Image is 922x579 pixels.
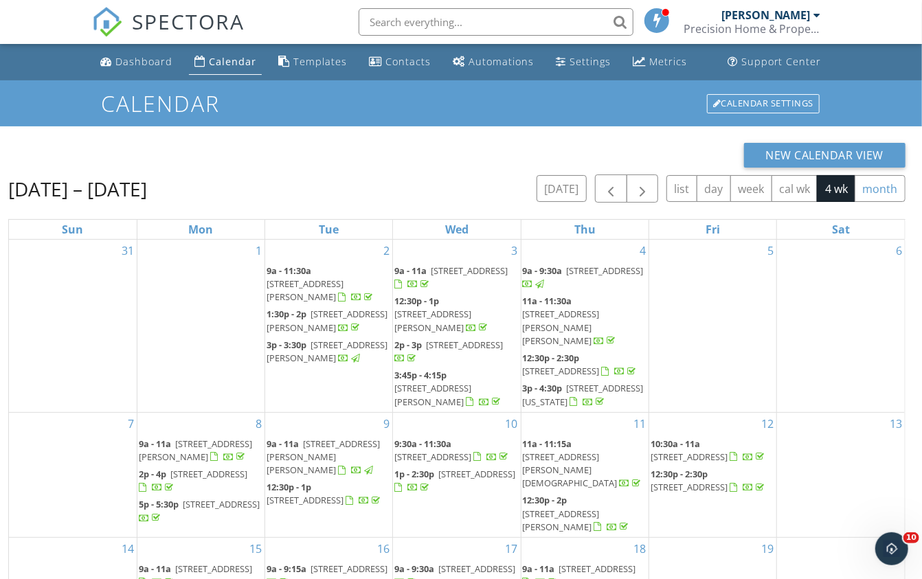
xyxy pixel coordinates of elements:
[523,438,644,490] a: 11a - 11:15a [STREET_ADDRESS][PERSON_NAME][DEMOGRAPHIC_DATA]
[394,264,508,290] a: 9a - 11a [STREET_ADDRESS]
[469,55,534,68] div: Automations
[139,468,166,480] span: 2p - 4p
[393,412,521,537] td: Go to September 10, 2025
[707,94,820,113] div: Calendar Settings
[523,352,580,364] span: 12:30p - 2:30p
[139,438,252,463] a: 9a - 11a [STREET_ADDRESS][PERSON_NAME]
[265,240,393,412] td: Go to September 2, 2025
[137,412,265,537] td: Go to September 8, 2025
[627,174,659,203] button: Next
[631,538,649,560] a: Go to September 18, 2025
[393,240,521,412] td: Go to September 3, 2025
[523,293,647,350] a: 11a - 11:30a [STREET_ADDRESS][PERSON_NAME][PERSON_NAME]
[267,308,387,333] a: 1:30p - 2p [STREET_ADDRESS][PERSON_NAME]
[521,412,649,537] td: Go to September 11, 2025
[523,264,644,290] a: 9a - 9:30a [STREET_ADDRESS]
[267,481,383,506] a: 12:30p - 1p [STREET_ADDRESS]
[59,220,86,239] a: Sunday
[267,306,391,336] a: 1:30p - 2p [STREET_ADDRESS][PERSON_NAME]
[394,263,519,293] a: 9a - 11a [STREET_ADDRESS]
[758,413,776,435] a: Go to September 12, 2025
[125,413,137,435] a: Go to September 7, 2025
[311,563,387,575] span: [STREET_ADDRESS]
[651,481,728,493] span: [STREET_ADDRESS]
[523,382,644,407] span: [STREET_ADDRESS][US_STATE]
[567,264,644,277] span: [STREET_ADDRESS]
[394,438,451,450] span: 9:30a - 11:30a
[777,412,905,537] td: Go to September 13, 2025
[394,264,427,277] span: 9a - 11a
[509,240,521,262] a: Go to September 3, 2025
[523,382,563,394] span: 3p - 4:30p
[651,438,767,463] a: 10:30a - 11a [STREET_ADDRESS]
[267,479,391,509] a: 12:30p - 1p [STREET_ADDRESS]
[139,563,171,575] span: 9a - 11a
[651,468,708,480] span: 12:30p - 2:30p
[523,295,572,307] span: 11a - 11:30a
[394,369,447,381] span: 3:45p - 4:15p
[666,175,697,202] button: list
[777,240,905,412] td: Go to September 6, 2025
[523,350,647,380] a: 12:30p - 2:30p [STREET_ADDRESS]
[267,339,387,364] a: 3p - 3:30p [STREET_ADDRESS][PERSON_NAME]
[92,19,245,47] a: SPECTORA
[829,220,853,239] a: Saturday
[139,468,247,493] a: 2p - 4p [STREET_ADDRESS]
[394,436,519,466] a: 9:30a - 11:30a [STREET_ADDRESS]
[273,49,352,75] a: Templates
[394,337,519,367] a: 2p - 3p [STREET_ADDRESS]
[267,481,311,493] span: 12:30p - 1p
[523,365,600,377] span: [STREET_ADDRESS]
[139,466,263,496] a: 2p - 4p [STREET_ADDRESS]
[394,295,439,307] span: 12:30p - 1p
[758,538,776,560] a: Go to September 19, 2025
[741,55,822,68] div: Support Center
[139,498,260,523] a: 5p - 5:30p [STREET_ADDRESS]
[537,175,587,202] button: [DATE]
[265,412,393,537] td: Go to September 9, 2025
[523,382,644,407] a: 3p - 4:30p [STREET_ADDRESS][US_STATE]
[442,220,471,239] a: Wednesday
[267,436,391,479] a: 9a - 11a [STREET_ADDRESS][PERSON_NAME][PERSON_NAME]
[119,538,137,560] a: Go to September 14, 2025
[651,438,700,450] span: 10:30a - 11a
[394,339,422,351] span: 2p - 3p
[447,49,539,75] a: Automations (Basic)
[394,468,434,480] span: 1p - 2:30p
[426,339,503,351] span: [STREET_ADDRESS]
[649,412,776,537] td: Go to September 12, 2025
[438,468,515,480] span: [STREET_ADDRESS]
[523,436,647,492] a: 11a - 11:15a [STREET_ADDRESS][PERSON_NAME][DEMOGRAPHIC_DATA]
[394,466,519,496] a: 1p - 2:30p [STREET_ADDRESS]
[139,438,252,463] span: [STREET_ADDRESS][PERSON_NAME]
[523,381,647,410] a: 3p - 4:30p [STREET_ADDRESS][US_STATE]
[267,264,375,303] a: 9a - 11:30a [STREET_ADDRESS][PERSON_NAME]
[631,413,649,435] a: Go to September 11, 2025
[267,438,299,450] span: 9a - 11a
[267,337,391,367] a: 3p - 3:30p [STREET_ADDRESS][PERSON_NAME]
[92,7,122,37] img: The Best Home Inspection Software - Spectora
[431,264,508,277] span: [STREET_ADDRESS]
[523,308,600,346] span: [STREET_ADDRESS][PERSON_NAME][PERSON_NAME]
[394,438,510,463] a: 9:30a - 11:30a [STREET_ADDRESS]
[521,240,649,412] td: Go to September 4, 2025
[703,220,723,239] a: Friday
[649,240,776,412] td: Go to September 5, 2025
[316,220,341,239] a: Tuesday
[651,468,767,493] a: 12:30p - 2:30p [STREET_ADDRESS]
[359,8,633,36] input: Search everything...
[523,492,647,536] a: 12:30p - 2p [STREET_ADDRESS][PERSON_NAME]
[137,240,265,412] td: Go to September 1, 2025
[855,175,906,202] button: month
[765,240,776,262] a: Go to September 5, 2025
[8,175,147,203] h2: [DATE] – [DATE]
[523,295,618,347] a: 11a - 11:30a [STREET_ADDRESS][PERSON_NAME][PERSON_NAME]
[185,220,216,239] a: Monday
[394,382,471,407] span: [STREET_ADDRESS][PERSON_NAME]
[267,563,306,575] span: 9a - 9:15a
[394,468,515,493] a: 1p - 2:30p [STREET_ADDRESS]
[139,436,263,466] a: 9a - 11a [STREET_ADDRESS][PERSON_NAME]
[523,263,647,293] a: 9a - 9:30a [STREET_ADDRESS]
[394,367,519,411] a: 3:45p - 4:15p [STREET_ADDRESS][PERSON_NAME]
[523,494,567,506] span: 12:30p - 2p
